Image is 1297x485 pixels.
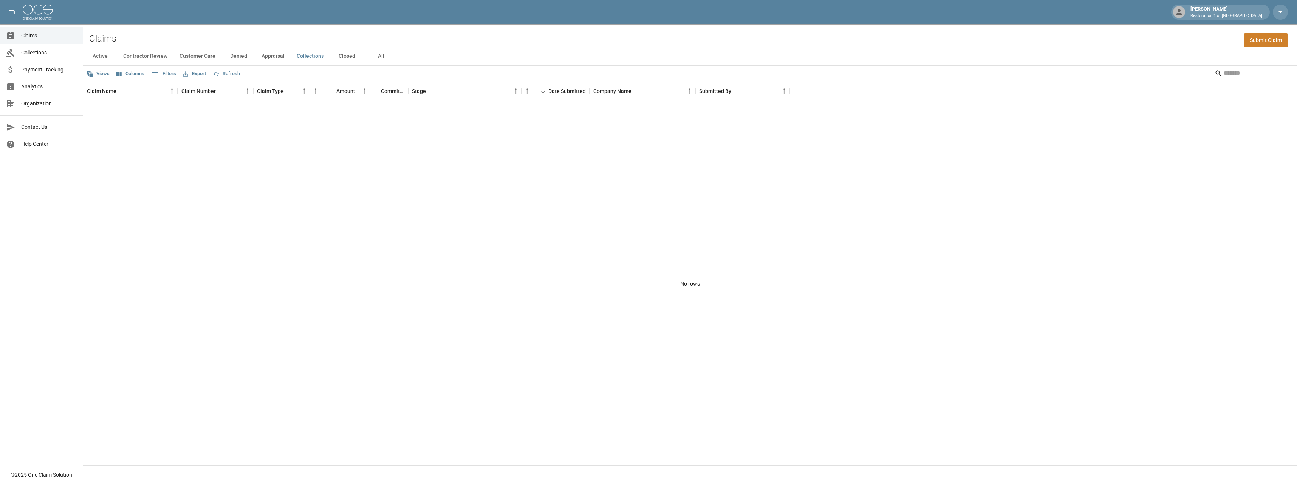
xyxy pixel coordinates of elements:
[5,5,20,20] button: open drawer
[89,33,116,44] h2: Claims
[11,471,72,479] div: © 2025 One Claim Solution
[408,80,522,102] div: Stage
[538,86,548,96] button: Sort
[593,80,631,102] div: Company Name
[21,32,77,40] span: Claims
[242,85,253,97] button: Menu
[211,68,242,80] button: Refresh
[255,47,291,65] button: Appraisal
[85,68,111,80] button: Views
[117,47,173,65] button: Contractor Review
[336,80,355,102] div: Amount
[684,85,695,97] button: Menu
[87,80,116,102] div: Claim Name
[699,80,731,102] div: Submitted By
[21,123,77,131] span: Contact Us
[1244,33,1288,47] a: Submit Claim
[284,86,294,96] button: Sort
[330,47,364,65] button: Closed
[116,86,127,96] button: Sort
[21,140,77,148] span: Help Center
[173,47,221,65] button: Customer Care
[631,86,642,96] button: Sort
[149,68,178,80] button: Show filters
[522,85,533,97] button: Menu
[310,80,359,102] div: Amount
[257,80,284,102] div: Claim Type
[83,102,1297,465] div: No rows
[426,86,436,96] button: Sort
[253,80,310,102] div: Claim Type
[695,80,790,102] div: Submitted By
[181,68,208,80] button: Export
[412,80,426,102] div: Stage
[326,86,336,96] button: Sort
[216,86,226,96] button: Sort
[1187,5,1265,19] div: [PERSON_NAME]
[23,5,53,20] img: ocs-logo-white-transparent.png
[21,66,77,74] span: Payment Tracking
[522,80,590,102] div: Date Submitted
[178,80,253,102] div: Claim Number
[83,47,117,65] button: Active
[291,47,330,65] button: Collections
[590,80,695,102] div: Company Name
[370,86,381,96] button: Sort
[83,47,1297,65] div: dynamic tabs
[381,80,404,102] div: Committed Amount
[364,47,398,65] button: All
[221,47,255,65] button: Denied
[310,85,321,97] button: Menu
[1215,67,1295,81] div: Search
[181,80,216,102] div: Claim Number
[1190,13,1262,19] p: Restoration 1 of [GEOGRAPHIC_DATA]
[510,85,522,97] button: Menu
[83,80,178,102] div: Claim Name
[731,86,742,96] button: Sort
[21,49,77,57] span: Collections
[115,68,146,80] button: Select columns
[21,83,77,91] span: Analytics
[359,80,408,102] div: Committed Amount
[21,100,77,108] span: Organization
[359,85,370,97] button: Menu
[299,85,310,97] button: Menu
[779,85,790,97] button: Menu
[166,85,178,97] button: Menu
[548,80,586,102] div: Date Submitted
